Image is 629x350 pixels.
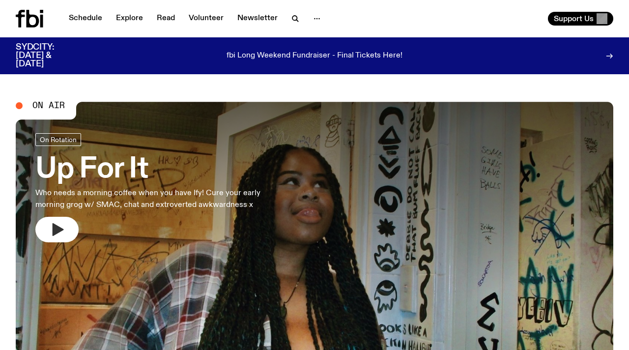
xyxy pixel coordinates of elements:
[110,12,149,26] a: Explore
[227,52,402,60] p: fbi Long Weekend Fundraiser - Final Tickets Here!
[151,12,181,26] a: Read
[548,12,613,26] button: Support Us
[35,156,287,183] h3: Up For It
[63,12,108,26] a: Schedule
[231,12,284,26] a: Newsletter
[40,136,77,144] span: On Rotation
[16,43,79,68] h3: SYDCITY: [DATE] & [DATE]
[35,133,81,146] a: On Rotation
[35,133,287,242] a: Up For ItWho needs a morning coffee when you have Ify! Cure your early morning grog w/ SMAC, chat...
[183,12,229,26] a: Volunteer
[554,14,594,23] span: Support Us
[35,187,287,211] p: Who needs a morning coffee when you have Ify! Cure your early morning grog w/ SMAC, chat and extr...
[32,101,65,110] span: On Air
